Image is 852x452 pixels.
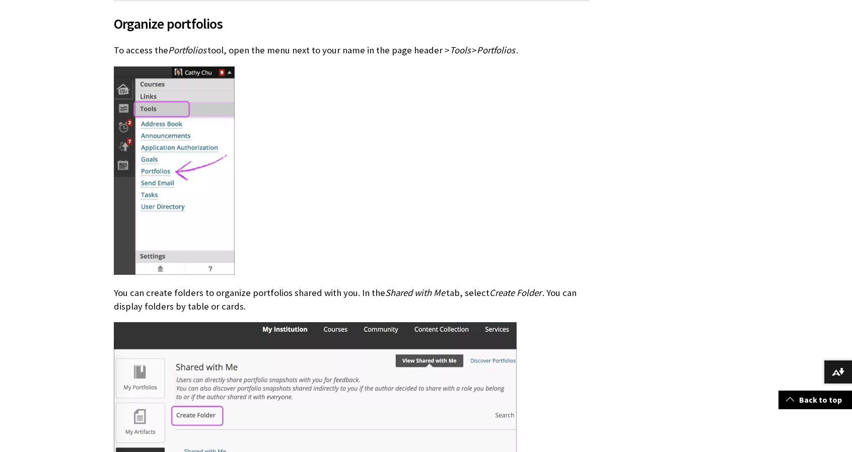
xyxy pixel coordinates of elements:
a: Back to top [778,391,852,409]
p: You can create folders to organize portfolios shared with you. In the tab, select . You can displ... [114,286,589,313]
p: To access the tool, open the menu next to your name in the page header > > . [114,44,589,57]
span: Create Folder [489,287,541,298]
span: Shared with Me [385,287,445,298]
span: Organize portfolios [114,13,589,34]
span: Tools [450,44,471,56]
span: Portfolios [168,44,206,56]
span: Portfolios [477,44,515,56]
